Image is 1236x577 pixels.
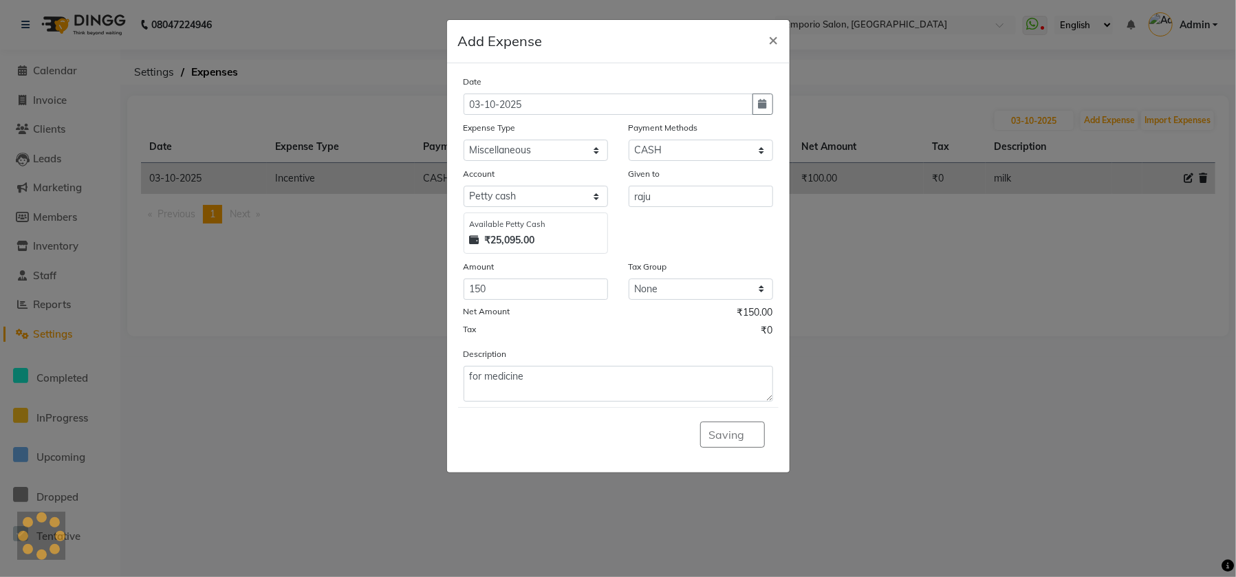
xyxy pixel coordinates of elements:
[464,76,482,88] label: Date
[737,305,773,323] span: ₹150.00
[629,261,667,273] label: Tax Group
[464,323,477,336] label: Tax
[761,323,773,341] span: ₹0
[464,348,507,360] label: Description
[769,29,779,50] span: ×
[464,305,510,318] label: Net Amount
[458,31,543,52] h5: Add Expense
[629,186,773,207] input: Given to
[485,233,535,248] strong: ₹25,095.00
[464,261,495,273] label: Amount
[464,122,516,134] label: Expense Type
[464,168,495,180] label: Account
[629,168,660,180] label: Given to
[464,279,608,300] input: Amount
[629,122,698,134] label: Payment Methods
[470,219,602,230] div: Available Petty Cash
[758,20,790,58] button: Close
